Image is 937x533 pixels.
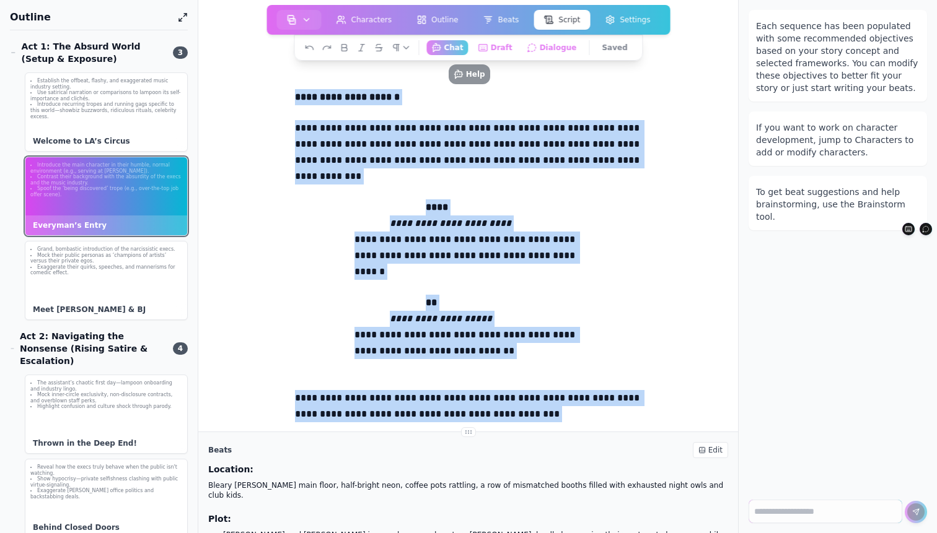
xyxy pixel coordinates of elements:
a: Script [531,7,592,32]
li: Mock their public personas as ‘champions of artists’ versus their private egos. [30,253,182,264]
div: Welcome to LA’s Circus [25,131,187,151]
a: Beats [470,7,531,32]
li: Introduce the main character in their humble, normal environment (e.g., serving at [PERSON_NAME]). [30,162,182,174]
li: Establish the offbeat, flashy, and exaggerated music industry setting. [30,78,182,90]
div: Act 1: The Absurd World (Setup & Exposure) [10,40,165,65]
button: Chat [426,40,468,55]
div: If you want to work on character development, jump to Characters to add or modify characters. [756,121,920,158]
span: 4 [173,342,188,355]
button: Draft [473,40,517,55]
button: Dialogue [920,223,932,235]
h3: Plot: [208,513,728,525]
button: Characters [327,10,402,30]
h1: Outline [10,10,173,25]
li: Show hypocrisy—private selfishness clashing with public virtue-signaling. [30,476,182,488]
button: Settings [595,10,660,30]
p: Bleary [PERSON_NAME] main floor, half-bright neon, coffee pots rattling, a row of mismatched boot... [208,480,728,500]
button: Dialogue [522,40,582,55]
li: Introduce recurring tropes and running gags specific to this world—showbiz buzzwords, ridiculous ... [30,102,182,119]
li: Exaggerate [PERSON_NAME] office politics and backstabbing deals. [30,488,182,500]
button: Beats [473,10,529,30]
li: Spoof the ‘being discovered’ trope (e.g., over-the-top job offer scene). [30,186,182,197]
h2: Beats [208,445,232,455]
li: Reveal how the execs truly behave when the public isn't watching. [30,464,182,476]
div: Act 2: Navigating the Nonsense (Rising Satire & Escalation) [10,330,165,367]
a: Settings [592,7,662,32]
h3: Location: [208,463,728,475]
div: Edit [693,442,728,458]
li: Highlight confusion and culture shock through parody. [30,404,182,410]
a: Characters [324,7,405,32]
button: Saved [597,40,632,55]
button: Script [534,10,590,30]
div: Each sequence has been populated with some recommended objectives based on your story concept and... [756,20,920,94]
li: The assistant’s chaotic first day—lampoon onboarding and industry lingo. [30,380,182,392]
button: Outline [407,10,468,30]
li: Mock inner-circle exclusivity, non-disclosure contracts, and overblown staff perks. [30,392,182,404]
li: Contrast their background with the absurdity of the execs and the music industry. [30,174,182,186]
div: Everyman’s Entry [25,215,187,235]
span: 3 [173,46,188,59]
li: Exaggerate their quirks, speeches, and mannerisms for comedic effect. [30,264,182,276]
div: Thrown in the Deep End! [25,433,187,453]
button: Draft [902,223,915,235]
div: Meet [PERSON_NAME] & BJ [25,300,187,319]
img: storyboard [287,15,297,25]
button: Help [449,64,490,84]
a: Outline [404,7,470,32]
li: Use satirical narration or comparisons to lampoon its self-importance and clichés. [30,90,182,102]
li: Grand, bombastic introduction of the narcissistic execs. [30,246,182,253]
div: To get beat suggestions and help brainstorming, use the Brainstorm tool. [756,186,920,223]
